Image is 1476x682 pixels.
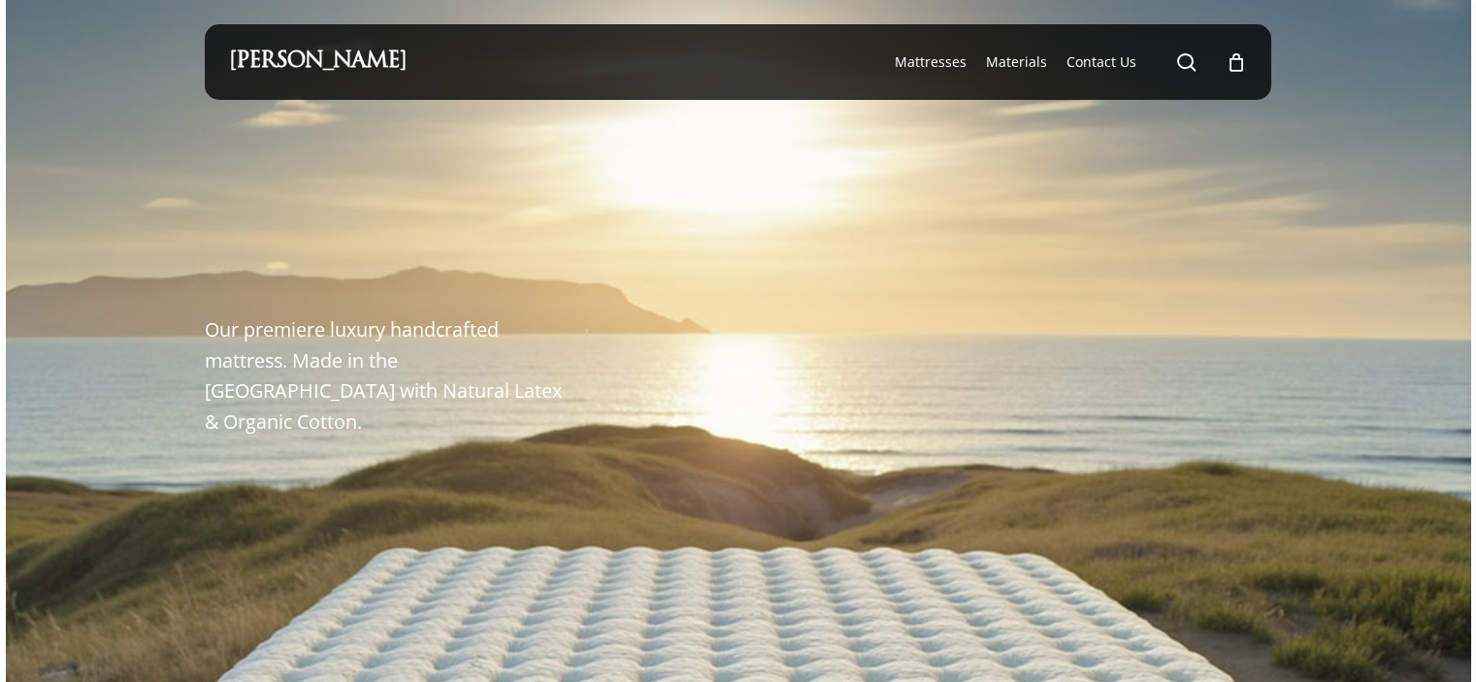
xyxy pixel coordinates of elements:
a: [PERSON_NAME] [229,51,407,73]
span: Contact Us [1066,52,1136,71]
a: Contact Us [1066,52,1136,72]
span: Mattresses [895,52,967,71]
span: Materials [986,52,1047,71]
a: Mattresses [895,52,967,72]
nav: Main Menu [885,24,1247,100]
a: Materials [986,52,1047,72]
p: Our premiere luxury handcrafted mattress. Made in the [GEOGRAPHIC_DATA] with Natural Latex & Orga... [205,314,569,438]
h1: The Windsor [205,232,651,291]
